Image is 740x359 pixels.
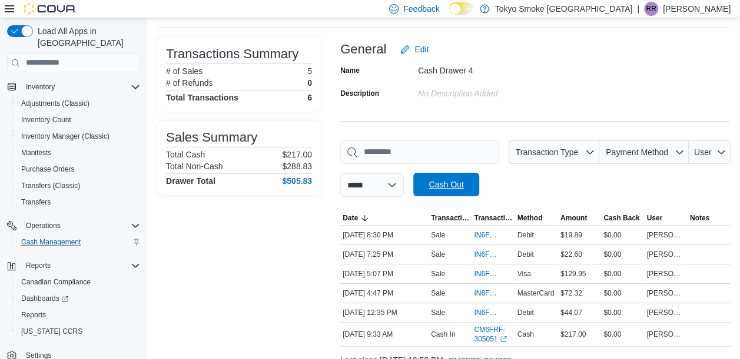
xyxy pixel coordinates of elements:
span: IN6FRF-4366860 [474,250,500,259]
span: Inventory Count [16,113,140,127]
p: | [637,2,639,16]
div: $0.00 [601,247,644,261]
button: IN6FRF-4366416 [474,267,512,281]
span: IN6FRF-4367052 [474,230,500,240]
button: Transaction Type [429,211,472,225]
span: Purchase Orders [16,162,140,176]
span: Debit [517,250,534,259]
h6: Total Non-Cash [166,162,223,171]
span: Dashboards [21,294,68,303]
span: Amount [560,213,587,223]
a: Inventory Manager (Classic) [16,129,114,143]
button: IN6FRF-4367052 [474,228,512,242]
span: Transaction # [474,213,512,223]
span: Cash Out [429,179,463,190]
div: Ryan Ridsdale [644,2,658,16]
button: Manifests [12,145,145,161]
span: [PERSON_NAME] [646,288,685,298]
span: Adjustments (Classic) [16,96,140,110]
span: Reports [26,261,51,270]
div: $0.00 [601,267,644,281]
button: Transfers [12,194,145,210]
span: Operations [21,219,140,233]
a: Canadian Compliance [16,275,95,289]
div: [DATE] 9:33 AM [340,327,429,341]
span: Load All Apps in [GEOGRAPHIC_DATA] [33,25,140,49]
span: IN6FRF-4365837 [474,308,500,317]
button: Reports [21,259,55,273]
span: Payment Method [606,147,668,157]
span: Notes [690,213,709,223]
span: Reports [21,259,140,273]
button: Method [515,211,558,225]
span: Canadian Compliance [21,277,91,287]
span: Cash Back [603,213,639,223]
a: Cash Management [16,235,85,249]
button: Inventory Count [12,112,145,128]
span: $72.32 [560,288,582,298]
button: IN6FRF-4365837 [474,306,512,320]
span: $217.00 [560,330,586,339]
h3: Sales Summary [166,130,257,145]
p: 0 [307,78,312,88]
a: Purchase Orders [16,162,79,176]
p: $217.00 [282,150,312,159]
button: Transaction Type [509,140,599,164]
span: [PERSON_NAME] [646,269,685,279]
span: Adjustments (Classic) [21,99,89,108]
button: Operations [21,219,65,233]
div: $0.00 [601,327,644,341]
span: Cash Management [16,235,140,249]
span: Edit [414,43,429,55]
span: Reports [21,310,46,320]
p: Sale [431,230,445,240]
p: $288.83 [282,162,312,171]
span: Transfers (Classic) [21,181,80,190]
input: Dark Mode [449,2,474,15]
p: Sale [431,288,445,298]
h3: Transactions Summary [166,47,298,61]
span: [PERSON_NAME] [646,230,685,240]
button: Inventory [2,79,145,95]
button: Edit [396,38,433,61]
span: Transaction Type [431,213,469,223]
p: Sale [431,269,445,279]
span: [PERSON_NAME] [646,308,685,317]
div: No Description added [418,84,576,98]
span: Reports [16,308,140,322]
h6: # of Refunds [166,78,213,88]
p: [PERSON_NAME] [663,2,731,16]
span: Washington CCRS [16,324,140,338]
img: Cova [24,3,77,15]
p: Cash In [431,330,455,339]
h4: 6 [307,93,312,102]
p: 5 [307,66,312,76]
a: Dashboards [16,291,73,306]
p: Sale [431,308,445,317]
span: [US_STATE] CCRS [21,327,82,336]
svg: External link [500,335,507,343]
a: Transfers (Classic) [16,179,85,193]
a: Transfers [16,195,55,209]
span: Debit [517,230,534,240]
button: Canadian Compliance [12,274,145,290]
div: [DATE] 7:25 PM [340,247,429,261]
input: This is a search bar. As you type, the results lower in the page will automatically filter. [340,140,499,164]
a: Inventory Count [16,113,76,127]
span: IN6FRF-4366416 [474,269,500,279]
div: Cash Drawer 4 [418,61,576,75]
button: Operations [2,217,145,234]
h6: # of Sales [166,66,203,76]
span: Inventory Manager (Classic) [21,132,109,141]
button: User [644,211,687,225]
label: Description [340,89,379,98]
button: Amount [558,211,601,225]
h4: Total Transactions [166,93,238,102]
button: [US_STATE] CCRS [12,323,145,340]
button: Adjustments (Classic) [12,95,145,112]
span: Manifests [21,148,51,157]
span: Canadian Compliance [16,275,140,289]
div: [DATE] 5:07 PM [340,267,429,281]
button: Inventory Manager (Classic) [12,128,145,145]
a: Reports [16,308,51,322]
